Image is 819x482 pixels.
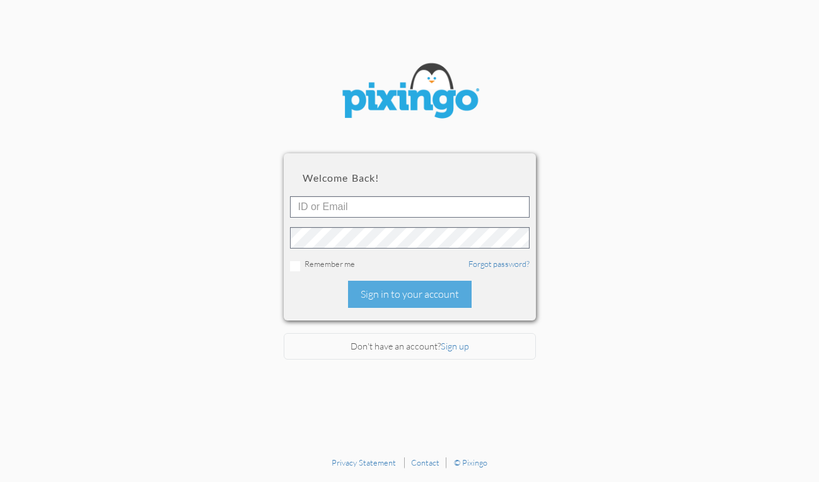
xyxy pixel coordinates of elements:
[334,57,485,128] img: pixingo logo
[332,457,396,467] a: Privacy Statement
[290,258,530,271] div: Remember me
[441,341,469,351] a: Sign up
[411,457,439,467] a: Contact
[468,259,530,269] a: Forgot password?
[303,172,517,184] h2: Welcome back!
[284,333,536,360] div: Don't have an account?
[454,457,487,467] a: © Pixingo
[290,196,530,218] input: ID or Email
[348,281,472,308] div: Sign in to your account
